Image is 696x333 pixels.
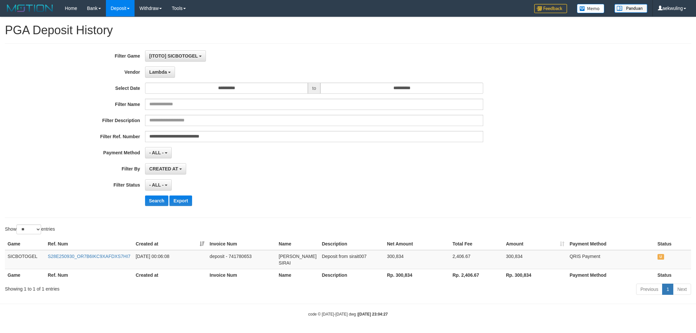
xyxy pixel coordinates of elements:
th: Name [276,238,319,250]
button: - ALL - [145,179,172,191]
th: Invoice Num [207,269,276,281]
span: Lambda [149,69,167,75]
span: UNPAID [658,254,664,260]
button: Search [145,195,168,206]
button: Export [169,195,192,206]
td: deposit - 741780653 [207,250,276,269]
td: SICBOTOGEL [5,250,45,269]
th: Amount: activate to sort column ascending [503,238,567,250]
button: CREATED AT [145,163,186,174]
td: 300,834 [385,250,450,269]
th: Status [655,269,691,281]
a: Next [673,284,691,295]
th: Net Amount [385,238,450,250]
h1: PGA Deposit History [5,24,691,37]
th: Game [5,238,45,250]
th: Rp. 2,406.67 [450,269,504,281]
a: 1 [662,284,673,295]
td: [DATE] 00:06:08 [133,250,207,269]
th: Payment Method [567,238,655,250]
small: code © [DATE]-[DATE] dwg | [308,312,388,317]
th: Rp. 300,834 [503,269,567,281]
strong: [DATE] 23:04:27 [358,312,388,317]
td: 300,834 [503,250,567,269]
td: [PERSON_NAME] SIRAI [276,250,319,269]
img: panduan.png [614,4,647,13]
th: Rp. 300,834 [385,269,450,281]
th: Status [655,238,691,250]
img: MOTION_logo.png [5,3,55,13]
a: S28E250930_OR7B6IKC9XAFDXS7HI7 [48,254,130,259]
th: Ref. Num [45,269,133,281]
th: Name [276,269,319,281]
button: - ALL - [145,147,172,158]
button: [ITOTO] SICBOTOGEL [145,50,206,62]
a: Previous [636,284,662,295]
th: Description [319,269,384,281]
td: QRIS Payment [567,250,655,269]
td: 2,406.67 [450,250,504,269]
span: - ALL - [149,182,164,188]
th: Total Fee [450,238,504,250]
label: Show entries [5,224,55,234]
th: Created at: activate to sort column ascending [133,238,207,250]
img: Button%20Memo.svg [577,4,605,13]
span: [ITOTO] SICBOTOGEL [149,53,198,59]
span: to [308,83,320,94]
span: CREATED AT [149,166,178,171]
th: Payment Method [567,269,655,281]
td: Deposit from sirait007 [319,250,384,269]
th: Game [5,269,45,281]
img: Feedback.jpg [534,4,567,13]
span: - ALL - [149,150,164,155]
select: Showentries [16,224,41,234]
button: Lambda [145,66,175,78]
th: Ref. Num [45,238,133,250]
th: Description [319,238,384,250]
div: Showing 1 to 1 of 1 entries [5,283,285,292]
th: Invoice Num [207,238,276,250]
th: Created at [133,269,207,281]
